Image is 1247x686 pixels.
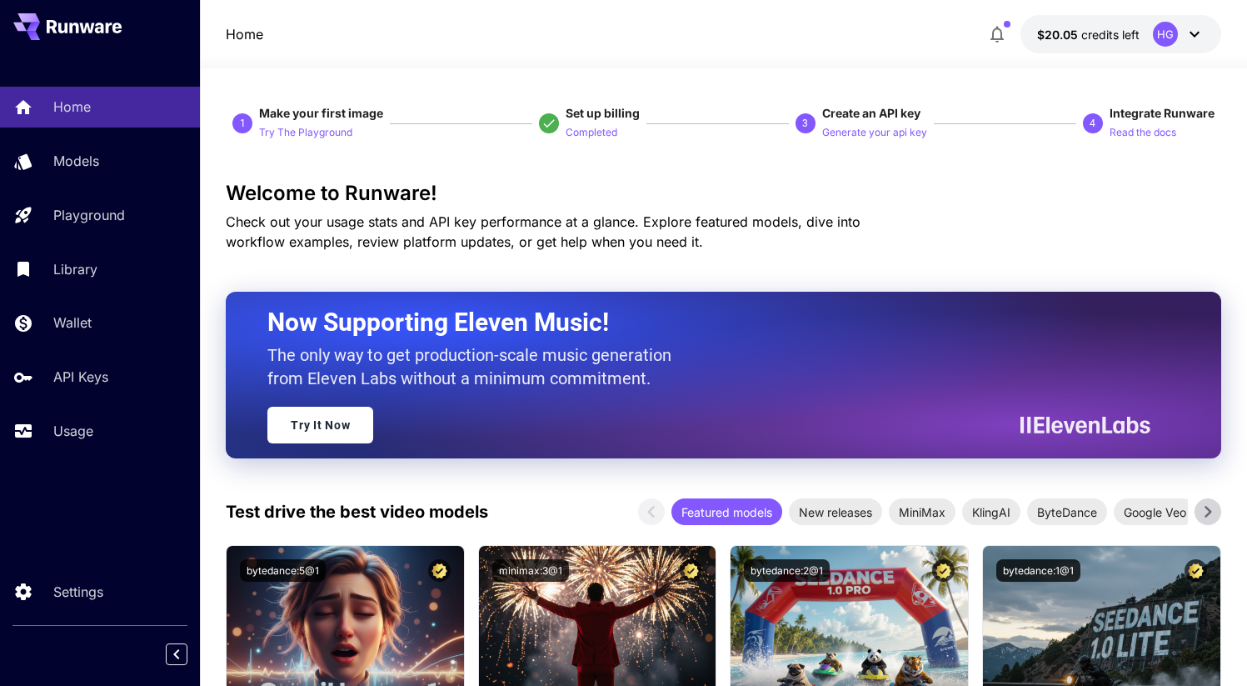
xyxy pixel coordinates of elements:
[1090,116,1095,131] p: 4
[259,106,383,120] span: Make your first image
[267,307,1137,338] h2: Now Supporting Eleven Music!
[1110,125,1176,141] p: Read the docs
[53,582,103,602] p: Settings
[744,559,830,582] button: bytedance:2@1
[226,182,1220,205] h3: Welcome to Runware!
[671,503,782,521] span: Featured models
[53,205,125,225] p: Playground
[166,643,187,665] button: Collapse sidebar
[53,313,92,333] p: Wallet
[53,367,108,387] p: API Keys
[566,122,617,142] button: Completed
[240,116,246,131] p: 1
[1081,28,1140,42] span: credits left
[178,639,200,669] div: Collapse sidebar
[789,503,882,521] span: New releases
[259,125,352,141] p: Try The Playground
[889,498,955,525] div: MiniMax
[53,259,97,279] p: Library
[1114,503,1196,521] span: Google Veo
[1037,28,1081,42] span: $20.05
[226,24,263,44] nav: breadcrumb
[428,559,451,582] button: Certified Model – Vetted for best performance and includes a commercial license.
[1110,106,1215,120] span: Integrate Runware
[962,498,1020,525] div: KlingAI
[53,151,99,171] p: Models
[889,503,955,521] span: MiniMax
[1027,498,1107,525] div: ByteDance
[680,559,702,582] button: Certified Model – Vetted for best performance and includes a commercial license.
[226,24,263,44] a: Home
[1110,122,1176,142] button: Read the docs
[671,498,782,525] div: Featured models
[492,559,569,582] button: minimax:3@1
[53,421,93,441] p: Usage
[932,559,955,582] button: Certified Model – Vetted for best performance and includes a commercial license.
[1185,559,1207,582] button: Certified Model – Vetted for best performance and includes a commercial license.
[566,125,617,141] p: Completed
[996,559,1080,582] button: bytedance:1@1
[240,559,326,582] button: bytedance:5@1
[1153,22,1178,47] div: HG
[822,125,927,141] p: Generate your api key
[566,106,640,120] span: Set up billing
[53,97,91,117] p: Home
[1037,26,1140,43] div: $20.05
[267,407,373,443] a: Try It Now
[267,343,684,390] p: The only way to get production-scale music generation from Eleven Labs without a minimum commitment.
[259,122,352,142] button: Try The Playground
[1020,15,1221,53] button: $20.05HG
[789,498,882,525] div: New releases
[1114,498,1196,525] div: Google Veo
[802,116,808,131] p: 3
[822,122,927,142] button: Generate your api key
[962,503,1020,521] span: KlingAI
[226,213,860,250] span: Check out your usage stats and API key performance at a glance. Explore featured models, dive int...
[1027,503,1107,521] span: ByteDance
[822,106,920,120] span: Create an API key
[226,499,488,524] p: Test drive the best video models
